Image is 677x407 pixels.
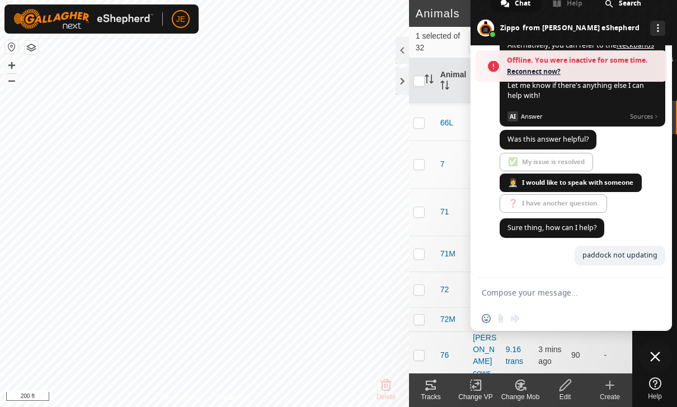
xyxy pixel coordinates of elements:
button: + [5,59,18,72]
a: 9.16 trans [506,345,523,366]
input: Search (S) [469,30,604,54]
span: AI [507,111,518,121]
div: More channels [650,21,665,36]
span: paddock not updating [582,250,657,260]
span: Sure thing, how can I help? [507,223,596,232]
span: 72M [440,314,455,325]
span: 76 [440,349,449,361]
th: Animal [436,58,469,104]
span: 17 Sep 2025 at 6:03 am [538,345,561,366]
span: 71M [440,248,455,260]
button: – [5,73,18,87]
div: Edit [543,392,587,402]
span: Answer [521,111,626,121]
div: Change Mob [498,392,543,402]
h2: Animals [416,7,609,20]
div: Create [587,392,632,402]
img: Gallagher Logo [13,9,153,29]
span: 71 [440,206,449,218]
textarea: Compose your message... [482,288,636,298]
span: 7 [440,158,445,170]
a: Privacy Policy [160,392,202,403]
span: Help [648,393,662,400]
div: [PERSON_NAME] cows [473,332,497,379]
span: Sources [630,111,658,121]
td: - [599,331,632,379]
a: Help [633,373,677,404]
div: Change VP [453,392,498,402]
span: Was this answer helpful? [507,134,589,144]
button: Reset Map [5,40,18,54]
th: Mob [468,58,501,104]
span: Reconnect now? [507,66,661,77]
span: 90 [571,350,580,359]
button: Map Layers [25,41,38,54]
span: JE [176,13,185,25]
p-sorticon: Activate to sort [440,82,449,91]
span: 72 [440,284,449,296]
a: Contact Us [215,392,248,403]
span: Insert an emoji [482,314,491,323]
p-sorticon: Activate to sort [425,76,434,85]
div: Close chat [638,340,672,373]
span: 66L [440,117,453,129]
span: Offline. You were inactive for some time. [507,55,661,66]
div: Tracks [408,392,453,402]
span: 1 selected of 32 [416,30,469,54]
